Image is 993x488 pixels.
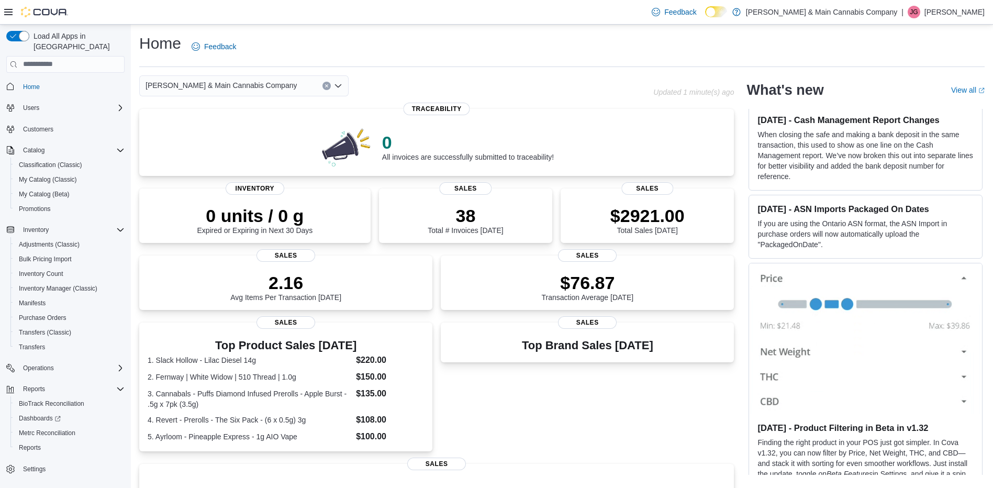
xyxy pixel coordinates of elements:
[23,364,54,372] span: Operations
[19,123,58,136] a: Customers
[23,146,44,154] span: Catalog
[2,382,129,396] button: Reports
[204,41,236,52] span: Feedback
[440,182,492,195] span: Sales
[334,82,342,90] button: Open list of options
[230,272,341,293] p: 2.16
[21,7,68,17] img: Cova
[705,17,706,18] span: Dark Mode
[2,461,129,476] button: Settings
[19,299,46,307] span: Manifests
[256,249,315,262] span: Sales
[15,159,86,171] a: Classification (Classic)
[15,282,102,295] a: Inventory Manager (Classic)
[404,103,470,115] span: Traceability
[15,188,125,201] span: My Catalog (Beta)
[746,82,823,98] h2: What's new
[19,284,97,293] span: Inventory Manager (Classic)
[648,2,700,23] a: Feedback
[542,272,634,302] div: Transaction Average [DATE]
[757,204,974,214] h3: [DATE] - ASN Imports Packaged On Dates
[19,175,77,184] span: My Catalog (Classic)
[428,205,503,235] div: Total # Invoices [DATE]
[15,412,125,425] span: Dashboards
[15,282,125,295] span: Inventory Manager (Classic)
[356,371,424,383] dd: $150.00
[15,268,68,280] a: Inventory Count
[621,182,673,195] span: Sales
[148,355,352,365] dt: 1. Slack Hollow - Lilac Diesel 14g
[10,440,129,455] button: Reports
[10,158,129,172] button: Classification (Classic)
[951,86,985,94] a: View allExternal link
[10,172,129,187] button: My Catalog (Classic)
[558,249,617,262] span: Sales
[230,272,341,302] div: Avg Items Per Transaction [DATE]
[15,441,45,454] a: Reports
[15,297,50,309] a: Manifests
[19,362,125,374] span: Operations
[10,202,129,216] button: Promotions
[19,362,58,374] button: Operations
[2,223,129,237] button: Inventory
[19,383,125,395] span: Reports
[10,325,129,340] button: Transfers (Classic)
[19,81,44,93] a: Home
[10,237,129,252] button: Adjustments (Classic)
[19,102,125,114] span: Users
[148,415,352,425] dt: 4. Revert - Prerolls - The Six Pack - (6 x 0.5g) 3g
[23,125,53,134] span: Customers
[19,270,63,278] span: Inventory Count
[15,312,71,324] a: Purchase Orders
[197,205,313,235] div: Expired or Expiring in Next 30 Days
[319,126,374,168] img: 0
[757,115,974,125] h3: [DATE] - Cash Management Report Changes
[15,238,125,251] span: Adjustments (Classic)
[19,383,49,395] button: Reports
[15,173,81,186] a: My Catalog (Classic)
[148,372,352,382] dt: 2. Fernway | White Widow | 510 Thread | 1.0g
[827,470,873,478] em: Beta Features
[19,144,125,157] span: Catalog
[19,80,125,93] span: Home
[705,6,727,17] input: Dark Mode
[428,205,503,226] p: 38
[757,129,974,182] p: When closing the safe and making a bank deposit in the same transaction, this used to show as one...
[187,36,240,57] a: Feedback
[757,423,974,433] h3: [DATE] - Product Filtering in Beta in v1.32
[558,316,617,329] span: Sales
[356,414,424,426] dd: $108.00
[757,218,974,250] p: If you are using the Ontario ASN format, the ASN Import in purchase orders will now automatically...
[19,144,49,157] button: Catalog
[10,411,129,426] a: Dashboards
[382,132,554,161] div: All invoices are successfully submitted to traceability!
[256,316,315,329] span: Sales
[29,31,125,52] span: Load All Apps in [GEOGRAPHIC_DATA]
[148,339,424,352] h3: Top Product Sales [DATE]
[15,326,125,339] span: Transfers (Classic)
[19,224,53,236] button: Inventory
[15,173,125,186] span: My Catalog (Classic)
[15,341,49,353] a: Transfers
[2,121,129,137] button: Customers
[10,252,129,267] button: Bulk Pricing Import
[746,6,897,18] p: [PERSON_NAME] & Main Cannabis Company
[15,397,88,410] a: BioTrack Reconciliation
[2,79,129,94] button: Home
[10,296,129,310] button: Manifests
[356,387,424,400] dd: $135.00
[148,389,352,409] dt: 3. Cannabals - Puffs Diamond Infused Prerolls - Apple Burst - .5g x 7pk (3.5g)
[610,205,685,235] div: Total Sales [DATE]
[23,226,49,234] span: Inventory
[15,253,125,265] span: Bulk Pricing Import
[19,414,61,423] span: Dashboards
[15,268,125,280] span: Inventory Count
[19,443,41,452] span: Reports
[10,281,129,296] button: Inventory Manager (Classic)
[19,224,125,236] span: Inventory
[19,463,50,475] a: Settings
[19,190,70,198] span: My Catalog (Beta)
[19,123,125,136] span: Customers
[15,238,84,251] a: Adjustments (Classic)
[15,312,125,324] span: Purchase Orders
